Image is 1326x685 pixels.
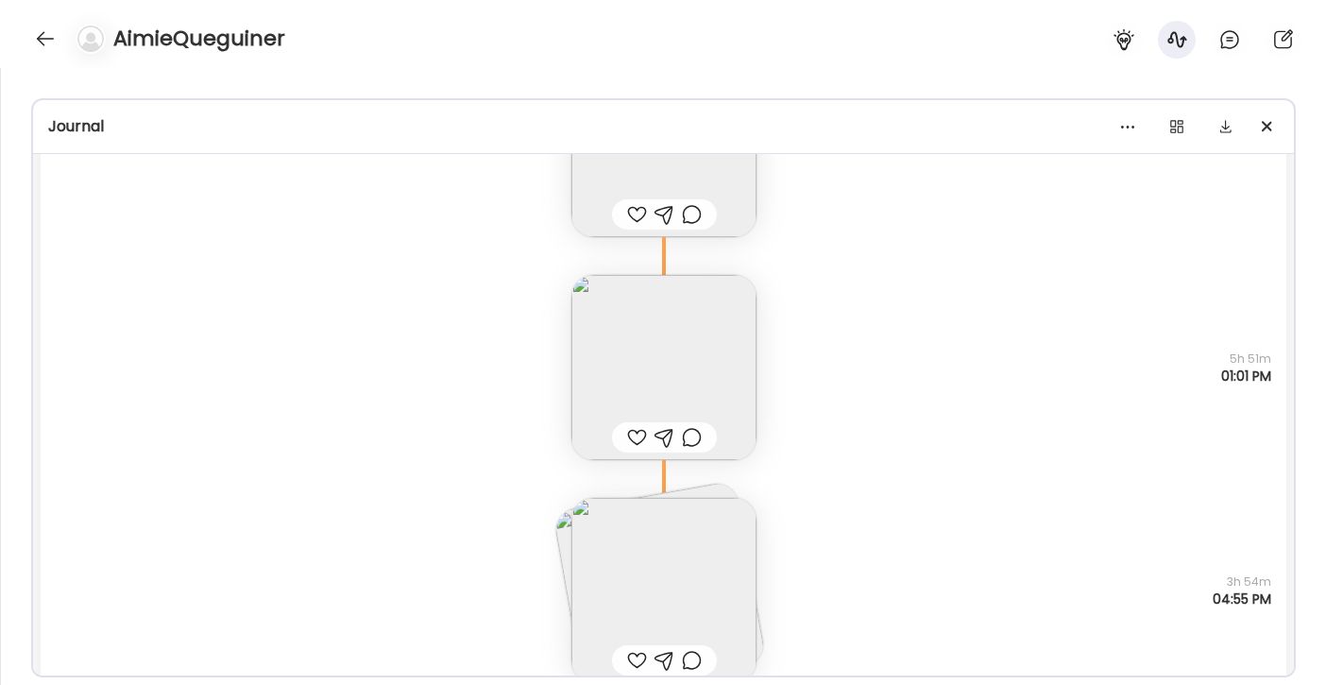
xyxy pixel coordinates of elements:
[1221,351,1271,368] span: 5h 51m
[571,498,756,683] img: images%2FiBIz79NZNBYxrmpWBSfzHvv523m1%2FcQwXjrVFlqg2Ezs21iwY%2FpiaiY4yAXETpeswM0Ti5_240
[113,24,285,54] h4: AimieQueguiner
[48,115,1279,138] div: Journal
[1213,591,1271,608] span: 04:55 PM
[77,26,104,52] img: bg-avatar-default.svg
[571,275,756,460] img: images%2FiBIz79NZNBYxrmpWBSfzHvv523m1%2FVdH2uyfs9TzrFdkTGBj3%2FiPkrrywkvNGrYSDbHtOs_240
[1221,368,1271,385] span: 01:01 PM
[1213,574,1271,591] span: 3h 54m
